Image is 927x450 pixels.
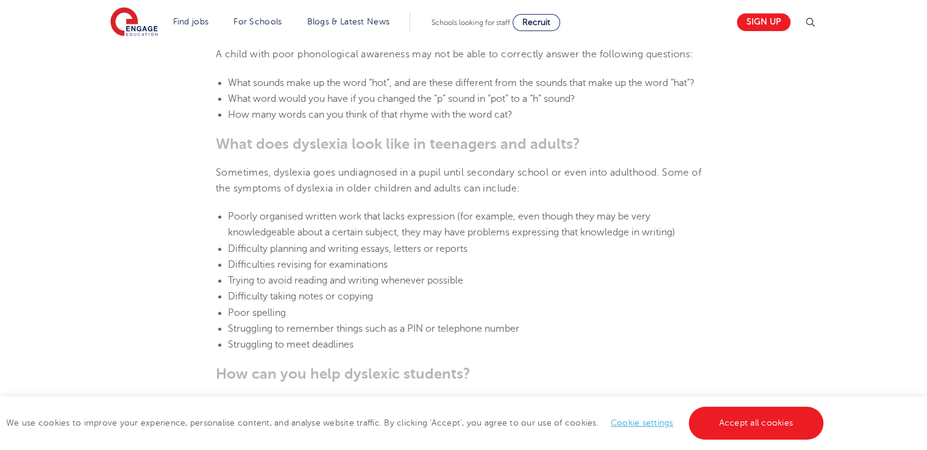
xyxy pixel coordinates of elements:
span: Struggling to remember things such as a PIN or telephone number [228,323,519,334]
span: Trying to avoid reading and writing whenever possible [228,275,463,286]
b: How can you help dyslexic students? [216,365,471,382]
span: Poorly organised written work that lacks expression (for example, even though they may be very kn... [228,211,675,238]
span: Difficulty taking notes or copying [228,291,373,302]
a: Accept all cookies [689,407,824,440]
b: What does dyslexia look like in teenagers and adults? [216,135,580,152]
span: We use cookies to improve your experience, personalise content, and analyse website traffic. By c... [6,418,826,427]
span: Recruit [522,18,550,27]
span: Schools looking for staff [432,18,510,27]
span: How many words can you think of that rhyme with the word cat? [228,109,513,120]
span: Struggling to meet deadlines [228,339,353,350]
span: What sounds make up the word “hot”, and are these different from the sounds that make up the word... [228,77,695,88]
a: For Schools [233,17,282,26]
span: Difficulty planning and writing essays, letters or reports [228,243,467,254]
a: Sign up [737,13,790,31]
span: Sometimes, dyslexia goes undiagnosed in a pupil until secondary school or even into adulthood. So... [216,167,701,194]
a: Cookie settings [611,418,673,427]
span: Poor spelling [228,307,286,318]
img: Engage Education [110,7,158,38]
a: Recruit [513,14,560,31]
span: What word would you have if you changed the “p” sound in “pot” to a “h” sound? [228,93,575,104]
span: A child with poor phonological awareness may not be able to correctly answer the following questi... [216,49,693,60]
span: Difficulties revising for examinations [228,259,388,270]
a: Blogs & Latest News [307,17,390,26]
a: Find jobs [173,17,209,26]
